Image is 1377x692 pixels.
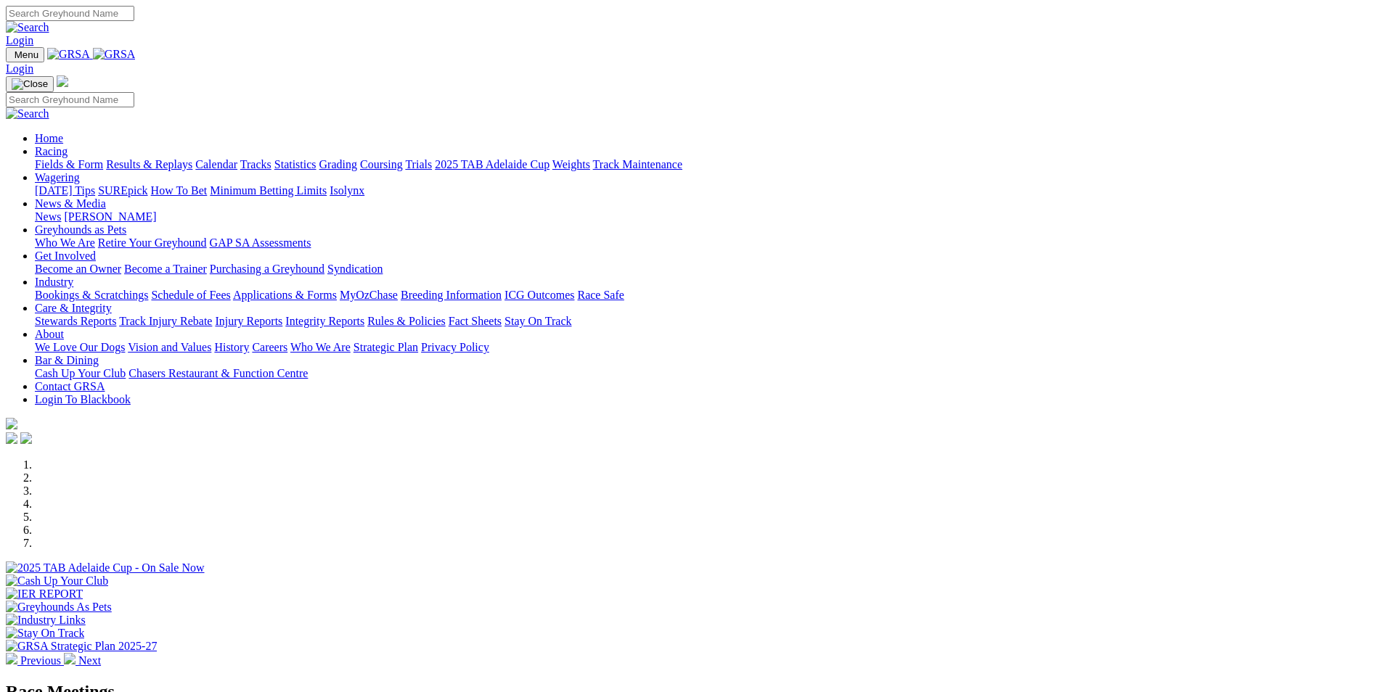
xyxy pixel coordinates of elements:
[6,640,157,653] img: GRSA Strategic Plan 2025-27
[240,158,271,170] a: Tracks
[210,263,324,275] a: Purchasing a Greyhound
[233,289,337,301] a: Applications & Forms
[93,48,136,61] img: GRSA
[6,21,49,34] img: Search
[35,184,1371,197] div: Wagering
[252,341,287,353] a: Careers
[577,289,624,301] a: Race Safe
[151,184,208,197] a: How To Bet
[35,276,73,288] a: Industry
[6,34,33,46] a: Login
[6,107,49,120] img: Search
[106,158,192,170] a: Results & Replays
[6,432,17,444] img: facebook.svg
[35,223,126,236] a: Greyhounds as Pets
[35,263,121,275] a: Become an Owner
[6,601,112,614] img: Greyhounds As Pets
[504,289,574,301] a: ICG Outcomes
[274,158,316,170] a: Statistics
[214,341,249,353] a: History
[340,289,398,301] a: MyOzChase
[35,289,148,301] a: Bookings & Scratchings
[35,393,131,405] a: Login To Blackbook
[47,48,90,61] img: GRSA
[35,302,112,314] a: Care & Integrity
[35,341,1371,354] div: About
[6,561,205,574] img: 2025 TAB Adelaide Cup - On Sale Now
[6,92,134,107] input: Search
[35,367,126,379] a: Cash Up Your Club
[35,210,61,223] a: News
[35,145,68,157] a: Racing
[210,236,311,249] a: GAP SA Assessments
[6,614,86,627] img: Industry Links
[6,47,44,62] button: Toggle navigation
[435,158,549,170] a: 2025 TAB Adelaide Cup
[6,62,33,75] a: Login
[128,341,211,353] a: Vision and Values
[290,341,351,353] a: Who We Are
[35,158,1371,171] div: Racing
[35,236,95,249] a: Who We Are
[128,367,308,379] a: Chasers Restaurant & Function Centre
[6,588,83,601] img: IER REPORT
[20,432,32,444] img: twitter.svg
[119,315,212,327] a: Track Injury Rebate
[35,263,1371,276] div: Get Involved
[210,184,327,197] a: Minimum Betting Limits
[552,158,590,170] a: Weights
[35,380,105,392] a: Contact GRSA
[20,654,61,667] span: Previous
[35,315,1371,328] div: Care & Integrity
[98,236,207,249] a: Retire Your Greyhound
[593,158,682,170] a: Track Maintenance
[35,210,1371,223] div: News & Media
[360,158,403,170] a: Coursing
[57,75,68,87] img: logo-grsa-white.png
[35,341,125,353] a: We Love Our Dogs
[35,367,1371,380] div: Bar & Dining
[78,654,101,667] span: Next
[401,289,502,301] a: Breeding Information
[35,132,63,144] a: Home
[98,184,147,197] a: SUREpick
[330,184,364,197] a: Isolynx
[64,654,101,667] a: Next
[405,158,432,170] a: Trials
[6,654,64,667] a: Previous
[35,315,116,327] a: Stewards Reports
[215,315,282,327] a: Injury Reports
[354,341,418,353] a: Strategic Plan
[35,354,99,366] a: Bar & Dining
[64,653,75,664] img: chevron-right-pager-white.svg
[6,627,84,640] img: Stay On Track
[6,574,108,588] img: Cash Up Your Club
[195,158,237,170] a: Calendar
[449,315,502,327] a: Fact Sheets
[35,171,80,184] a: Wagering
[35,236,1371,250] div: Greyhounds as Pets
[319,158,357,170] a: Grading
[12,78,48,90] img: Close
[367,315,446,327] a: Rules & Policies
[421,341,489,353] a: Privacy Policy
[35,197,106,210] a: News & Media
[504,315,571,327] a: Stay On Track
[151,289,230,301] a: Schedule of Fees
[35,184,95,197] a: [DATE] Tips
[6,418,17,429] img: logo-grsa-white.png
[6,6,134,21] input: Search
[64,210,156,223] a: [PERSON_NAME]
[6,653,17,664] img: chevron-left-pager-white.svg
[327,263,383,275] a: Syndication
[124,263,207,275] a: Become a Trainer
[6,76,54,92] button: Toggle navigation
[35,158,103,170] a: Fields & Form
[35,289,1371,302] div: Industry
[285,315,364,327] a: Integrity Reports
[15,49,38,60] span: Menu
[35,250,96,262] a: Get Involved
[35,328,64,340] a: About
